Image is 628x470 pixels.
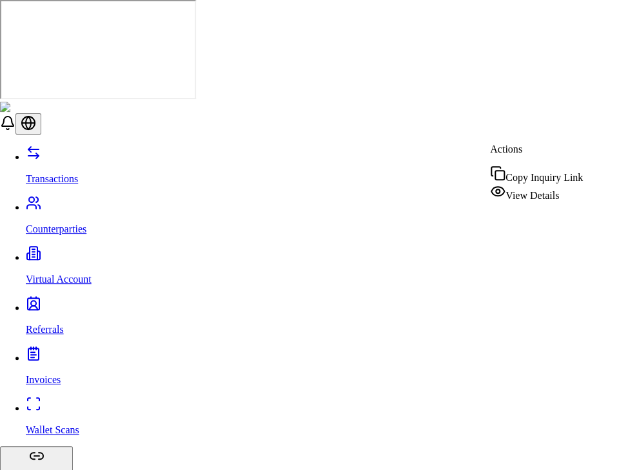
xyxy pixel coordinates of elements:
[26,324,628,335] p: Referrals
[26,223,628,235] p: Counterparties
[490,144,583,155] p: Actions
[26,374,628,386] p: Invoices
[26,424,628,436] p: Wallet Scans
[26,173,628,185] p: Transactions
[26,274,628,285] p: Virtual Account
[505,172,583,183] span: Copy Inquiry Link
[505,190,559,201] span: View Details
